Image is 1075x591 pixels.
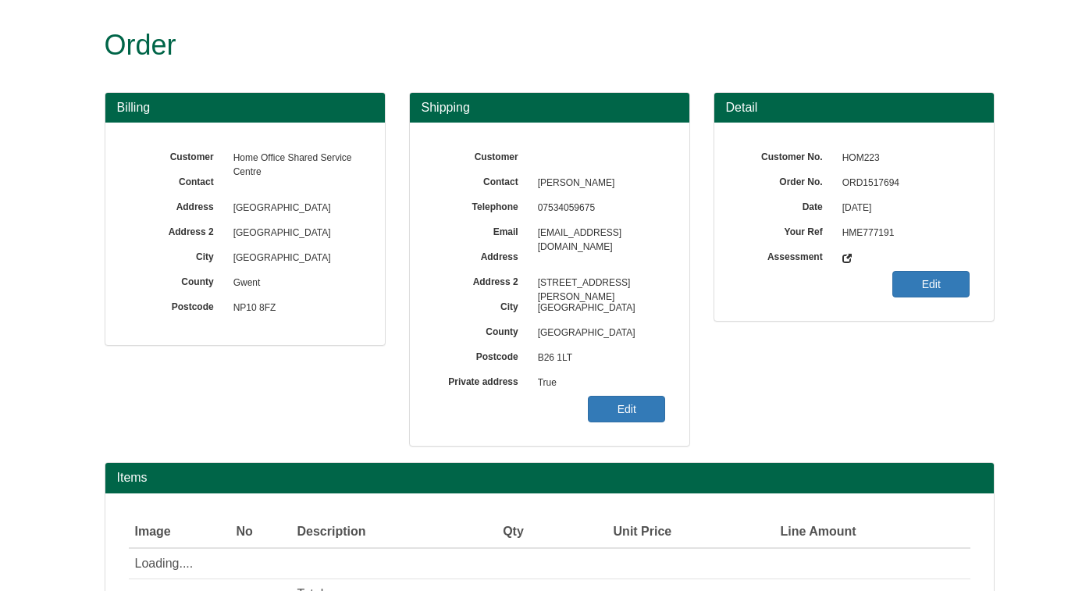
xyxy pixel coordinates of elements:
span: [STREET_ADDRESS][PERSON_NAME] [530,271,666,296]
span: 07534059675 [530,196,666,221]
th: Unit Price [530,517,678,548]
label: Postcode [129,296,226,314]
th: Description [290,517,460,548]
label: Postcode [433,346,530,364]
label: Customer [129,146,226,164]
label: Email [433,221,530,239]
label: City [129,246,226,264]
label: Your Ref [738,221,835,239]
h2: Items [117,471,982,485]
span: [GEOGRAPHIC_DATA] [226,246,361,271]
span: [GEOGRAPHIC_DATA] [226,221,361,246]
label: Telephone [433,196,530,214]
label: Assessment [738,246,835,264]
label: Private address [433,371,530,389]
a: Edit [892,271,970,297]
label: City [433,296,530,314]
span: HME777191 [835,221,970,246]
label: Address 2 [129,221,226,239]
label: Order No. [738,171,835,189]
h3: Detail [726,101,982,115]
label: Date [738,196,835,214]
span: [DATE] [835,196,970,221]
span: [EMAIL_ADDRESS][DOMAIN_NAME] [530,221,666,246]
th: Line Amount [678,517,862,548]
label: County [129,271,226,289]
a: Edit [588,396,665,422]
span: NP10 8FZ [226,296,361,321]
span: [GEOGRAPHIC_DATA] [530,296,666,321]
span: [GEOGRAPHIC_DATA] [226,196,361,221]
label: Customer [433,146,530,164]
h1: Order [105,30,936,61]
th: Qty [461,517,530,548]
label: Address [433,246,530,264]
span: [GEOGRAPHIC_DATA] [530,321,666,346]
label: Customer No. [738,146,835,164]
span: HOM223 [835,146,970,171]
h3: Shipping [422,101,678,115]
label: Address 2 [433,271,530,289]
span: [PERSON_NAME] [530,171,666,196]
span: True [530,371,666,396]
span: ORD1517694 [835,171,970,196]
td: Loading.... [129,548,970,579]
label: County [433,321,530,339]
label: Address [129,196,226,214]
span: Home Office Shared Service Centre [226,146,361,171]
label: Contact [433,171,530,189]
span: Gwent [226,271,361,296]
th: Image [129,517,230,548]
span: B26 1LT [530,346,666,371]
label: Contact [129,171,226,189]
th: No [230,517,291,548]
h3: Billing [117,101,373,115]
